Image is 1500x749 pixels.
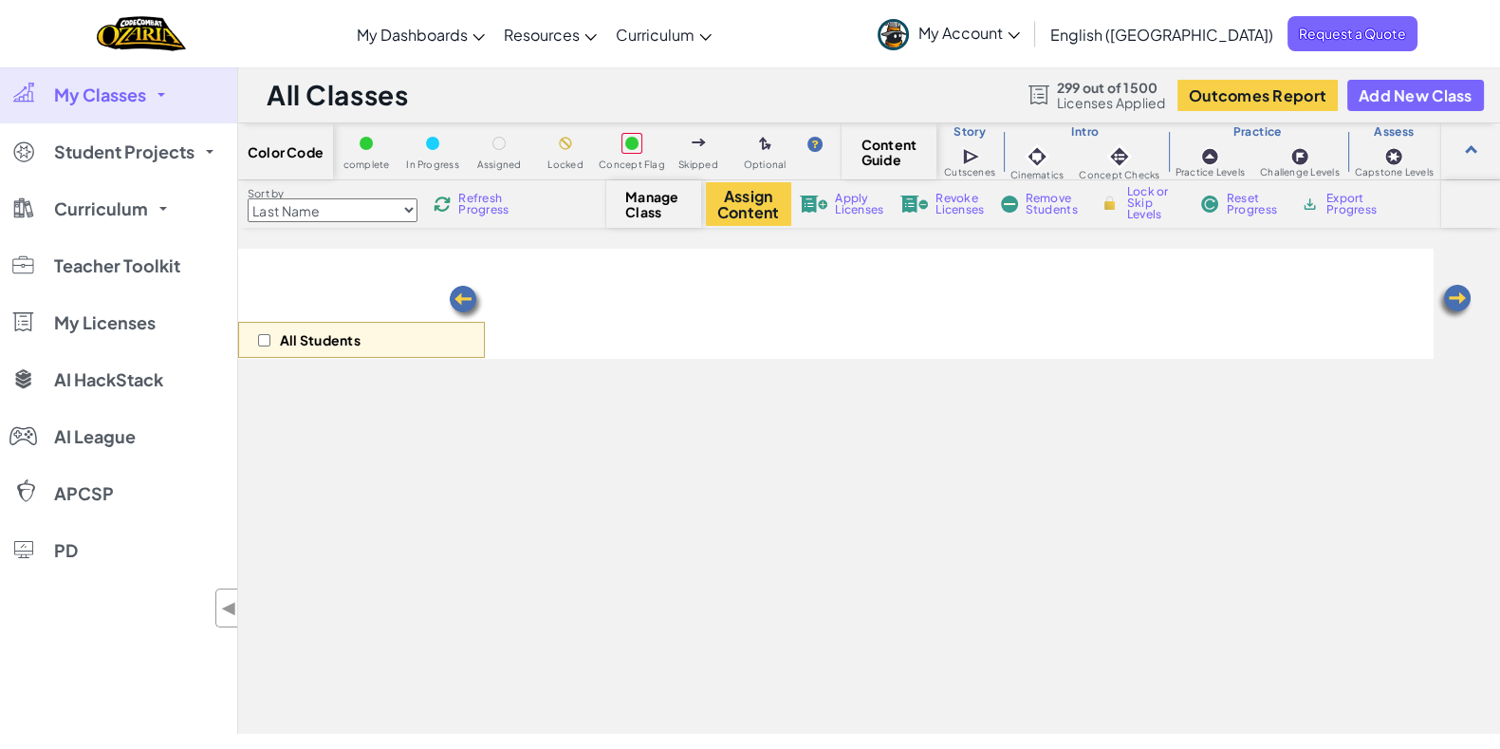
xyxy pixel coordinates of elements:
[347,9,494,60] a: My Dashboards
[616,25,694,45] span: Curriculum
[807,137,823,152] img: IconHint.svg
[1260,167,1340,178] span: Challenge Levels
[248,144,324,159] span: Color Code
[504,25,580,45] span: Resources
[547,159,583,170] span: Locked
[861,137,917,167] span: Content Guide
[599,159,665,170] span: Concept Flag
[868,4,1029,64] a: My Account
[1010,170,1064,180] span: Cinematics
[1001,196,1018,213] img: IconRemoveStudents.svg
[744,159,787,170] span: Optional
[1026,193,1083,215] span: Remove Students
[1100,195,1120,212] img: IconLock.svg
[54,143,194,160] span: Student Projects
[447,284,485,322] img: Arrow_Left.png
[54,200,148,217] span: Curriculum
[1227,193,1284,215] span: Reset Progress
[494,9,606,60] a: Resources
[1003,124,1167,140] h3: Intro
[606,9,721,60] a: Curriculum
[248,186,417,201] label: Sort by
[477,159,522,170] span: Assigned
[1050,25,1273,45] span: English ([GEOGRAPHIC_DATA])
[54,257,180,274] span: Teacher Toolkit
[1200,196,1219,213] img: IconReset.svg
[678,159,718,170] span: Skipped
[406,159,459,170] span: In Progress
[1057,80,1166,95] span: 299 out of 1500
[1301,196,1319,213] img: IconArchive.svg
[706,182,791,226] button: Assign Content
[1079,170,1159,180] span: Concept Checks
[97,14,185,53] img: Home
[759,137,771,152] img: IconOptionalLevel.svg
[357,25,468,45] span: My Dashboards
[280,332,361,347] p: All Students
[835,193,883,215] span: Apply Licenses
[944,167,995,178] span: Cutscenes
[1168,124,1347,140] h3: Practice
[267,77,408,113] h1: All Classes
[900,196,929,213] img: IconLicenseRevoke.svg
[54,86,146,103] span: My Classes
[800,196,828,213] img: IconLicenseApply.svg
[1290,147,1309,166] img: IconChallengeLevel.svg
[918,23,1020,43] span: My Account
[1177,80,1338,111] button: Outcomes Report
[936,124,1003,140] h3: Story
[1127,186,1183,220] span: Lock or Skip Levels
[935,193,984,215] span: Revoke Licenses
[1175,167,1244,178] span: Practice Levels
[1041,9,1283,60] a: English ([GEOGRAPHIC_DATA])
[54,314,156,331] span: My Licenses
[221,594,237,622] span: ◀
[962,146,982,167] img: IconCutscene.svg
[1384,147,1403,166] img: IconCapstoneLevel.svg
[1200,147,1219,166] img: IconPracticeLevel.svg
[1435,283,1473,321] img: Arrow_Left.png
[1287,16,1417,51] a: Request a Quote
[434,196,451,213] img: IconReload.svg
[1326,193,1384,215] span: Export Progress
[343,159,390,170] span: complete
[625,189,681,219] span: Manage Class
[54,371,163,388] span: AI HackStack
[1355,167,1434,178] span: Capstone Levels
[458,193,517,215] span: Refresh Progress
[1024,143,1050,170] img: IconCinematic.svg
[1347,124,1441,140] h3: Assess
[97,14,185,53] a: Ozaria by CodeCombat logo
[878,19,909,50] img: avatar
[1347,80,1484,111] button: Add New Class
[692,139,706,146] img: IconSkippedLevel.svg
[1057,95,1166,110] span: Licenses Applied
[1106,143,1133,170] img: IconInteractive.svg
[54,428,136,445] span: AI League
